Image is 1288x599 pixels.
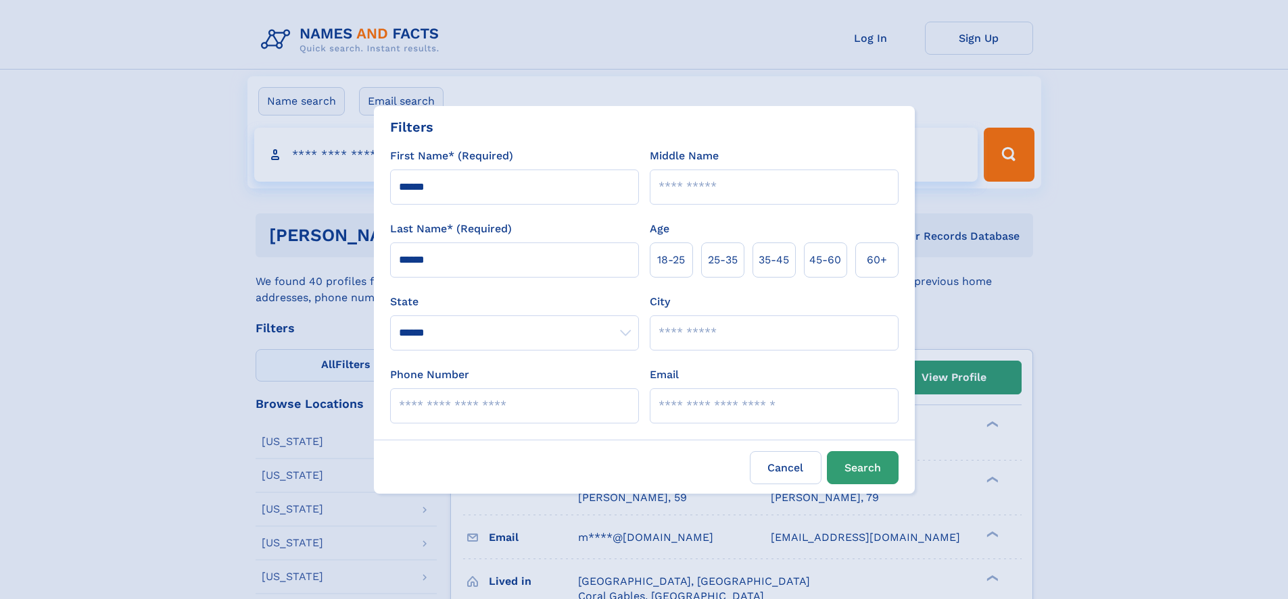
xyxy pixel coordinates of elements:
[750,451,821,484] label: Cancel
[650,367,679,383] label: Email
[650,221,669,237] label: Age
[390,294,639,310] label: State
[390,221,512,237] label: Last Name* (Required)
[390,148,513,164] label: First Name* (Required)
[657,252,685,268] span: 18‑25
[650,148,719,164] label: Middle Name
[809,252,841,268] span: 45‑60
[390,117,433,137] div: Filters
[867,252,887,268] span: 60+
[759,252,789,268] span: 35‑45
[708,252,738,268] span: 25‑35
[390,367,469,383] label: Phone Number
[827,451,899,484] button: Search
[650,294,670,310] label: City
